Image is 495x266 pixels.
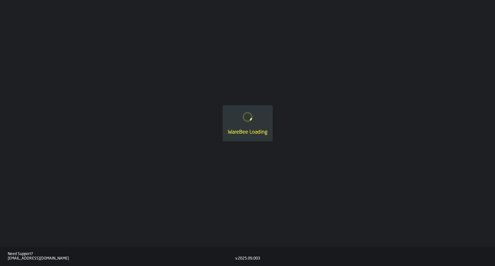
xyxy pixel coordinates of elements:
[228,128,267,136] div: WareBee Loading
[235,256,238,261] div: v.
[8,252,235,256] div: Need Support?
[8,252,235,261] a: Need Support?[EMAIL_ADDRESS][DOMAIN_NAME]
[8,256,235,261] div: [EMAIL_ADDRESS][DOMAIN_NAME]
[238,256,260,261] div: 2025.09.003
